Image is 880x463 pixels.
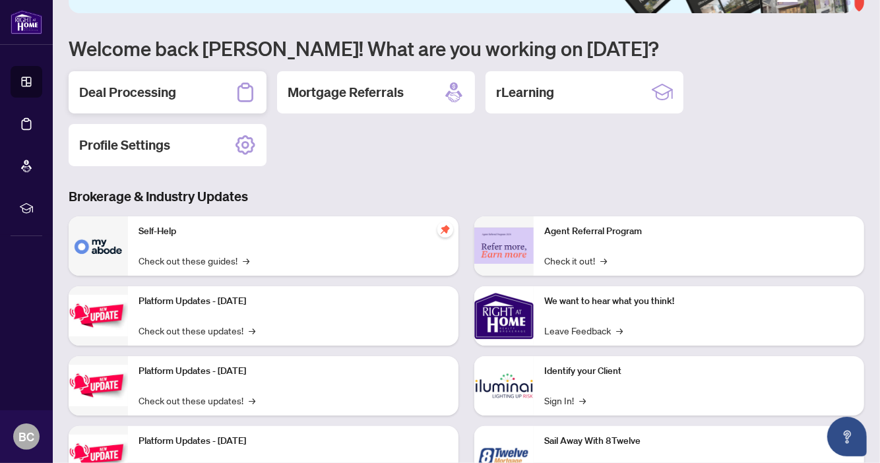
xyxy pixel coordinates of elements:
a: Check out these guides!→ [139,253,249,268]
img: logo [11,10,42,34]
p: Platform Updates - [DATE] [139,294,448,309]
span: → [243,253,249,268]
img: Self-Help [69,216,128,276]
p: Identify your Client [544,364,854,379]
p: Platform Updates - [DATE] [139,434,448,448]
img: We want to hear what you think! [474,286,534,346]
button: Open asap [827,417,867,456]
h2: Deal Processing [79,83,176,102]
span: → [616,323,623,338]
p: Sail Away With 8Twelve [544,434,854,448]
img: Platform Updates - July 8, 2025 [69,365,128,406]
span: pushpin [437,222,453,237]
p: Platform Updates - [DATE] [139,364,448,379]
p: Agent Referral Program [544,224,854,239]
p: We want to hear what you think! [544,294,854,309]
h1: Welcome back [PERSON_NAME]! What are you working on [DATE]? [69,36,864,61]
a: Check out these updates!→ [139,323,255,338]
a: Check out these updates!→ [139,393,255,408]
span: → [579,393,586,408]
h2: rLearning [496,83,554,102]
span: → [600,253,607,268]
span: BC [18,427,34,446]
a: Leave Feedback→ [544,323,623,338]
a: Sign In!→ [544,393,586,408]
span: → [249,393,255,408]
a: Check it out!→ [544,253,607,268]
img: Agent Referral Program [474,228,534,264]
img: Platform Updates - July 21, 2025 [69,295,128,336]
p: Self-Help [139,224,448,239]
h3: Brokerage & Industry Updates [69,187,864,206]
h2: Mortgage Referrals [288,83,404,102]
h2: Profile Settings [79,136,170,154]
span: → [249,323,255,338]
img: Identify your Client [474,356,534,416]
